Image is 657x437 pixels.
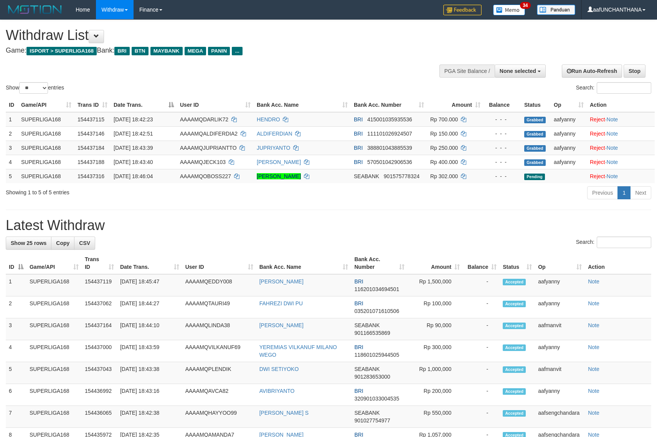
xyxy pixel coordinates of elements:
[484,98,521,112] th: Balance
[588,322,599,328] a: Note
[588,410,599,416] a: Note
[259,410,309,416] a: [PERSON_NAME] S
[6,126,18,141] td: 2
[6,155,18,169] td: 4
[487,172,518,180] div: - - -
[384,173,419,179] span: Copy 901575778324 to clipboard
[182,340,256,362] td: AAAAMQVILKANUF69
[535,318,585,340] td: aafmanvit
[74,98,111,112] th: Trans ID: activate to sort column ascending
[524,159,546,166] span: Grabbed
[354,344,363,350] span: BRI
[588,278,599,285] a: Note
[6,82,64,94] label: Show entries
[257,116,280,122] a: HENDRO
[430,145,458,151] span: Rp 250.000
[588,388,599,394] a: Note
[354,286,399,292] span: Copy 116201034694501 to clipboard
[117,406,182,428] td: [DATE] 18:42:38
[463,340,500,362] td: -
[259,366,299,372] a: DWI SETIYOKO
[408,406,463,428] td: Rp 550,000
[82,274,117,296] td: 154437119
[493,5,525,15] img: Button%20Memo.svg
[6,98,18,112] th: ID
[180,131,238,137] span: AAAAMQALDIFERDIA2
[576,82,651,94] label: Search:
[182,252,256,274] th: User ID: activate to sort column ascending
[6,4,64,15] img: MOTION_logo.png
[524,117,546,123] span: Grabbed
[521,98,551,112] th: Status
[111,98,177,112] th: Date Trans.: activate to sort column descending
[590,145,605,151] a: Reject
[354,330,390,336] span: Copy 901166535869 to clipboard
[427,98,484,112] th: Amount: activate to sort column ascending
[6,169,18,183] td: 5
[78,131,104,137] span: 154437146
[354,388,363,394] span: BRI
[18,169,74,183] td: SUPERLIGA168
[18,112,74,127] td: SUPERLIGA168
[408,384,463,406] td: Rp 200,000
[630,186,651,199] a: Next
[6,47,430,55] h4: Game: Bank:
[254,98,351,112] th: Bank Acc. Name: activate to sort column ascending
[503,366,526,373] span: Accepted
[182,296,256,318] td: AAAAMQTAURI49
[535,362,585,384] td: aafmanvit
[495,65,546,78] button: None selected
[182,384,256,406] td: AAAAMQAVCA82
[354,116,363,122] span: BRI
[256,252,352,274] th: Bank Acc. Name: activate to sort column ascending
[180,116,228,122] span: AAAAMQDARLIK72
[114,145,153,151] span: [DATE] 18:43:39
[607,145,618,151] a: Note
[562,65,622,78] a: Run Auto-Refresh
[6,112,18,127] td: 1
[487,144,518,152] div: - - -
[430,173,458,179] span: Rp 302.000
[6,28,430,43] h1: Withdraw List
[487,130,518,137] div: - - -
[367,116,412,122] span: Copy 415001035935536 to clipboard
[354,308,399,314] span: Copy 035201071610506 to clipboard
[26,252,82,274] th: Game/API: activate to sort column ascending
[354,366,380,372] span: SEABANK
[117,340,182,362] td: [DATE] 18:43:59
[82,384,117,406] td: 154436992
[82,318,117,340] td: 154437164
[430,131,458,137] span: Rp 150.000
[463,318,500,340] td: -
[6,406,26,428] td: 7
[551,126,587,141] td: aafyanny
[367,145,412,151] span: Copy 388801043885539 to clipboard
[408,318,463,340] td: Rp 90,000
[408,296,463,318] td: Rp 100,000
[587,126,655,141] td: ·
[587,186,618,199] a: Previous
[6,252,26,274] th: ID: activate to sort column descending
[257,145,290,151] a: JUPRIYANTO
[551,155,587,169] td: aafyanny
[597,82,651,94] input: Search:
[180,145,237,151] span: AAAAMQJUPRIANTTO
[587,112,655,127] td: ·
[588,344,599,350] a: Note
[117,362,182,384] td: [DATE] 18:43:38
[587,98,655,112] th: Action
[354,322,380,328] span: SEABANK
[117,384,182,406] td: [DATE] 18:43:16
[26,340,82,362] td: SUPERLIGA168
[503,344,526,351] span: Accepted
[524,131,546,137] span: Grabbed
[117,274,182,296] td: [DATE] 18:45:47
[535,274,585,296] td: aafyanny
[26,47,97,55] span: ISPORT > SUPERLIGA168
[617,186,631,199] a: 1
[26,384,82,406] td: SUPERLIGA168
[463,296,500,318] td: -
[463,252,500,274] th: Balance: activate to sort column ascending
[588,300,599,306] a: Note
[354,131,363,137] span: BRI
